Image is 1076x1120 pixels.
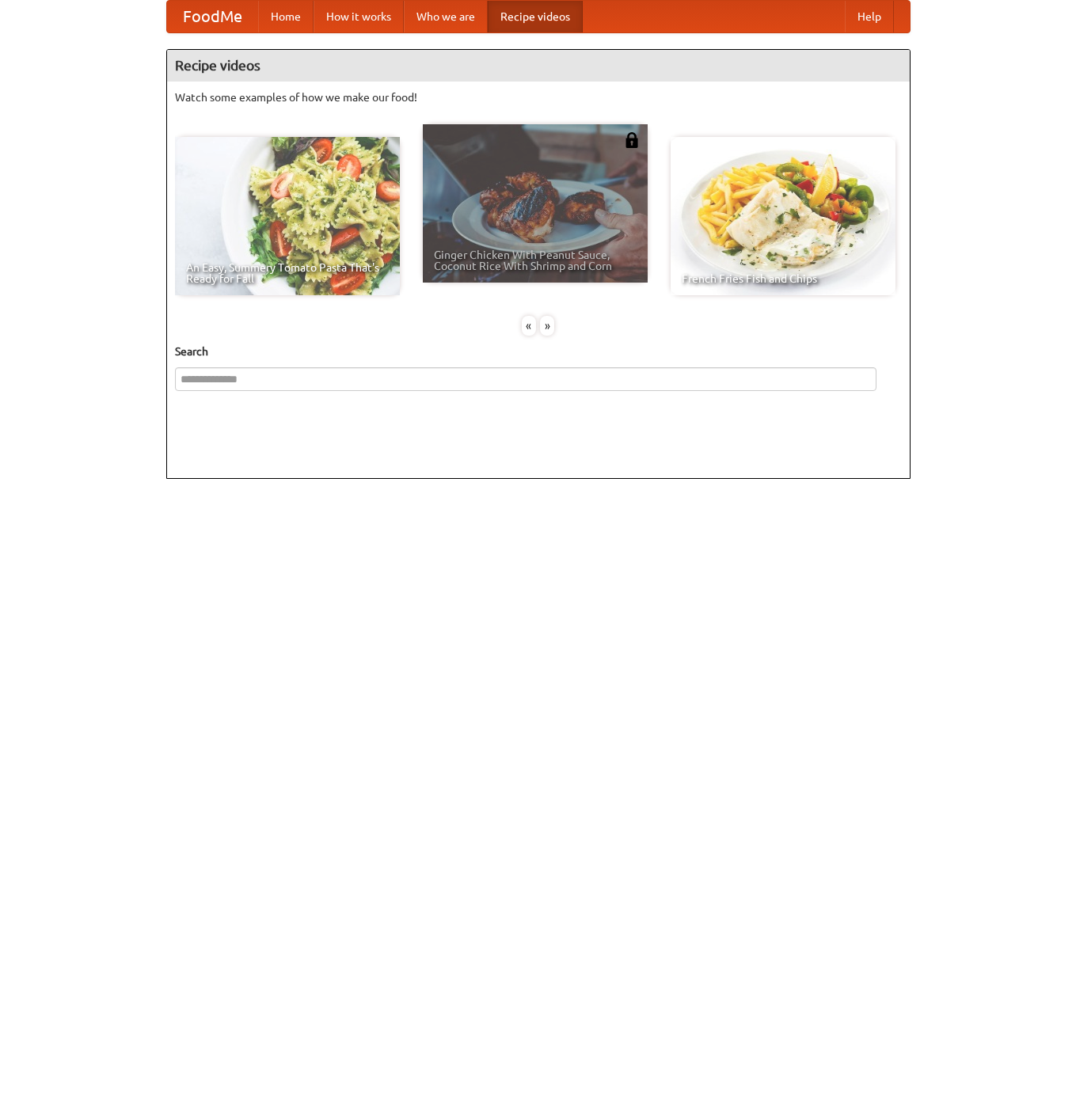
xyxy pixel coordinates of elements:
h5: Search [175,344,902,359]
span: French Fries Fish and Chips [682,273,884,284]
a: An Easy, Summery Tomato Pasta That's Ready for Fall [175,137,400,295]
a: Help [845,1,894,32]
div: « [522,316,536,336]
a: French Fries Fish and Chips [671,137,895,295]
a: Home [258,1,314,32]
a: How it works [314,1,404,32]
img: 483408.png [624,132,640,148]
p: Watch some examples of how we make our food! [175,89,902,105]
a: Recipe videos [488,1,583,32]
a: FoodMe [167,1,258,32]
a: Who we are [404,1,488,32]
span: An Easy, Summery Tomato Pasta That's Ready for Fall [186,262,389,284]
div: » [540,316,554,336]
h4: Recipe videos [167,50,910,82]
